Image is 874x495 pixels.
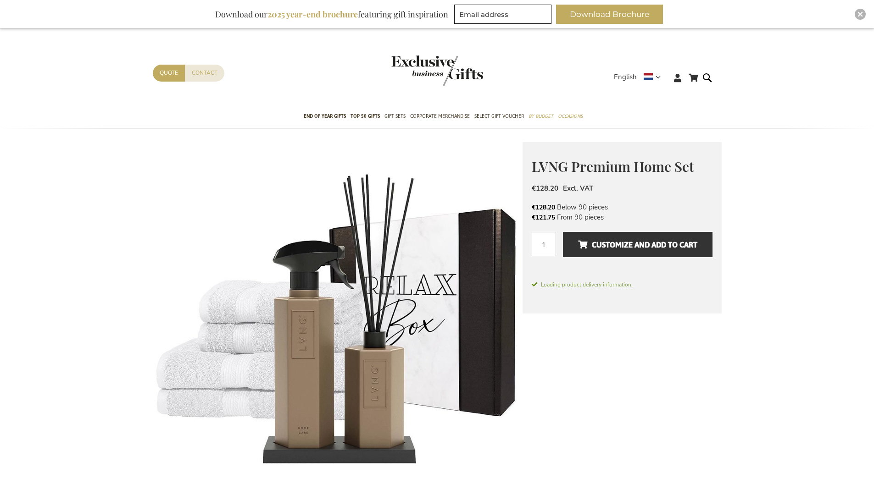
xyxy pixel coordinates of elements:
[304,105,346,128] a: End of year gifts
[153,65,185,82] a: Quote
[304,111,346,121] span: End of year gifts
[558,111,583,121] span: Occasions
[614,72,637,82] span: English
[614,72,667,82] div: English
[532,212,713,222] li: From 90 pieces
[532,157,694,176] span: LVNG Premium Home Set
[563,184,593,193] span: Excl. VAT
[410,111,470,121] span: Corporate Merchandise
[474,111,524,121] span: Select Gift Voucher
[532,280,713,289] span: Loading product delivery information.
[351,105,380,128] a: TOP 50 Gifts
[185,65,224,82] a: Contact
[391,55,437,86] a: store logo
[351,111,380,121] span: TOP 50 Gifts
[454,5,554,27] form: marketing offers and promotions
[474,105,524,128] a: Select Gift Voucher
[532,203,555,212] span: €128.20
[384,105,406,128] a: Gift Sets
[529,111,553,121] span: By Budget
[558,105,583,128] a: Occasions
[532,202,713,212] li: Below 90 pieces
[454,5,551,24] input: Email address
[556,5,663,24] button: Download Brochure
[529,105,553,128] a: By Budget
[532,213,555,222] span: €121.75
[410,105,470,128] a: Corporate Merchandise
[857,11,863,17] img: Close
[563,232,712,257] button: Customize and add to cart
[532,184,558,193] span: €128.20
[267,9,358,20] b: 2025 year-end brochure
[532,232,556,256] input: Qty
[578,237,697,252] span: Customize and add to cart
[391,55,483,86] img: Exclusive Business gifts logo
[384,111,406,121] span: Gift Sets
[855,9,866,20] div: Close
[211,5,452,24] div: Download our featuring gift inspiration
